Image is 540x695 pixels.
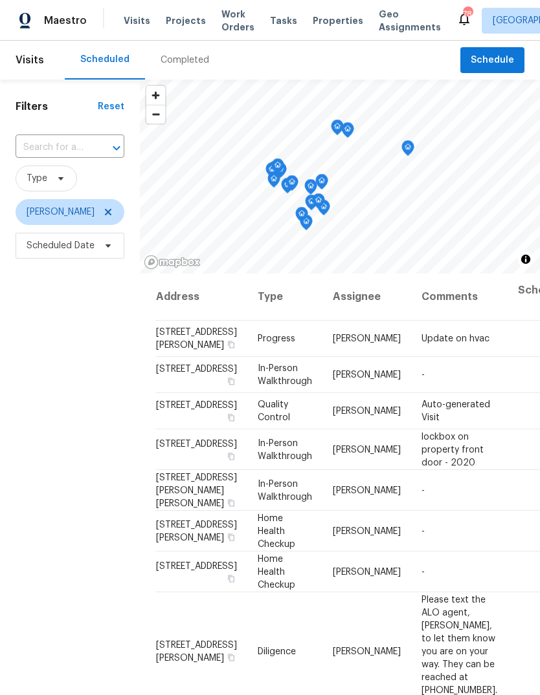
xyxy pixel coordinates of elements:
[313,14,363,27] span: Properties
[258,479,312,501] span: In-Person Walkthrough
[305,195,318,215] div: Map marker
[156,561,237,570] span: [STREET_ADDRESS]
[258,334,295,343] span: Progress
[156,328,237,350] span: [STREET_ADDRESS][PERSON_NAME]
[156,640,237,662] span: [STREET_ADDRESS][PERSON_NAME]
[295,207,308,227] div: Map marker
[422,567,425,576] span: -
[331,120,344,140] div: Map marker
[124,14,150,27] span: Visits
[225,412,237,423] button: Copy Address
[463,8,472,21] div: 78
[144,255,201,270] a: Mapbox homepage
[225,376,237,387] button: Copy Address
[27,206,95,219] span: [PERSON_NAME]
[322,273,411,321] th: Assignee
[27,239,95,252] span: Scheduled Date
[225,497,237,508] button: Copy Address
[16,138,88,158] input: Search for an address...
[281,178,294,198] div: Map marker
[107,139,126,157] button: Open
[146,105,165,123] button: Zoom out
[304,179,317,199] div: Map marker
[422,526,425,535] span: -
[258,400,290,422] span: Quality Control
[225,572,237,584] button: Copy Address
[333,567,401,576] span: [PERSON_NAME]
[258,364,312,386] span: In-Person Walkthrough
[333,370,401,380] span: [PERSON_NAME]
[422,334,489,343] span: Update on hvac
[156,439,237,448] span: [STREET_ADDRESS]
[161,54,209,67] div: Completed
[379,8,441,34] span: Geo Assignments
[522,252,530,266] span: Toggle attribution
[166,14,206,27] span: Projects
[401,140,414,160] div: Map marker
[333,486,401,495] span: [PERSON_NAME]
[156,401,237,410] span: [STREET_ADDRESS]
[156,473,237,508] span: [STREET_ADDRESS][PERSON_NAME][PERSON_NAME]
[460,47,524,74] button: Schedule
[258,554,295,589] span: Home Health Checkup
[268,161,281,181] div: Map marker
[225,339,237,350] button: Copy Address
[44,14,87,27] span: Maestro
[333,526,401,535] span: [PERSON_NAME]
[156,365,237,374] span: [STREET_ADDRESS]
[16,100,98,113] h1: Filters
[286,175,298,195] div: Map marker
[156,520,237,542] span: [STREET_ADDRESS][PERSON_NAME]
[258,647,296,656] span: Diligence
[270,16,297,25] span: Tasks
[225,651,237,663] button: Copy Address
[247,273,322,321] th: Type
[333,334,401,343] span: [PERSON_NAME]
[422,370,425,380] span: -
[411,273,508,321] th: Comments
[341,122,354,142] div: Map marker
[333,407,401,416] span: [PERSON_NAME]
[155,273,247,321] th: Address
[27,172,47,185] span: Type
[225,450,237,462] button: Copy Address
[422,432,484,467] span: lockbox on property front door - 2020
[80,53,129,66] div: Scheduled
[471,52,514,69] span: Schedule
[333,445,401,454] span: [PERSON_NAME]
[312,193,325,213] div: Map marker
[315,174,328,194] div: Map marker
[271,158,284,178] div: Map marker
[16,46,44,74] span: Visits
[258,438,312,460] span: In-Person Walkthrough
[267,172,280,192] div: Map marker
[221,8,254,34] span: Work Orders
[258,513,295,548] span: Home Health Checkup
[422,400,490,422] span: Auto-generated Visit
[225,531,237,542] button: Copy Address
[518,251,534,267] button: Toggle attribution
[98,100,124,113] div: Reset
[146,86,165,105] button: Zoom in
[265,162,278,182] div: Map marker
[333,647,401,656] span: [PERSON_NAME]
[422,486,425,495] span: -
